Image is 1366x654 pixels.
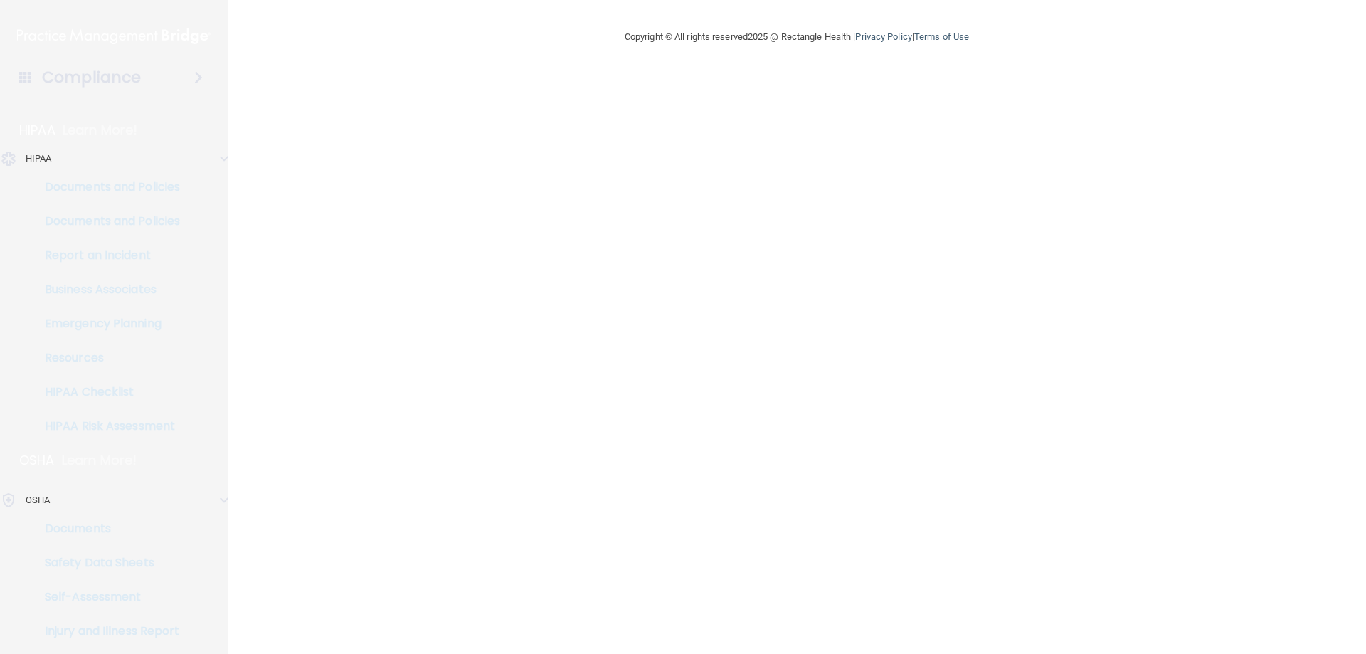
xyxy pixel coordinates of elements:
p: OSHA [26,492,50,509]
p: Self-Assessment [9,590,203,604]
p: Safety Data Sheets [9,556,203,570]
p: OSHA [19,452,55,469]
p: HIPAA [26,150,52,167]
p: HIPAA [19,122,55,139]
p: Report an Incident [9,248,203,263]
p: HIPAA Checklist [9,385,203,399]
p: Documents [9,522,203,536]
p: Injury and Illness Report [9,624,203,638]
p: Business Associates [9,283,203,297]
p: Learn More! [63,122,138,139]
img: PMB logo [17,22,211,51]
p: Documents and Policies [9,214,203,228]
p: HIPAA Risk Assessment [9,419,203,433]
div: Copyright © All rights reserved 2025 @ Rectangle Health | | [537,14,1057,60]
p: Learn More! [62,452,137,469]
a: Privacy Policy [855,31,911,42]
p: Resources [9,351,203,365]
p: Emergency Planning [9,317,203,331]
h4: Compliance [42,68,141,88]
p: Documents and Policies [9,180,203,194]
a: Terms of Use [914,31,969,42]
